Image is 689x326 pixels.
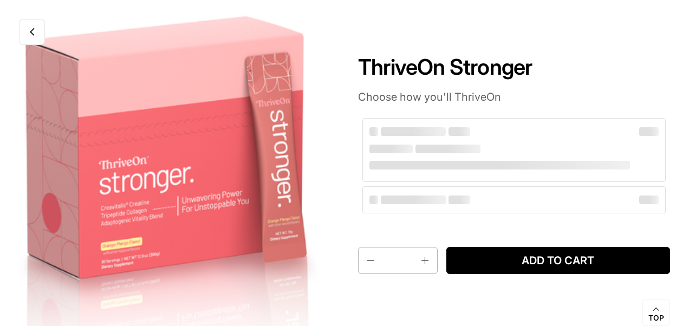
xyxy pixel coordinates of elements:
[648,314,664,323] span: Top
[446,247,670,274] button: Add to cart
[359,247,380,273] button: Decrease quantity
[358,54,670,80] h1: ThriveOn Stronger
[415,247,437,273] button: Increase quantity
[358,90,670,104] p: Choose how you'll ThriveOn
[455,254,661,268] span: Add to cart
